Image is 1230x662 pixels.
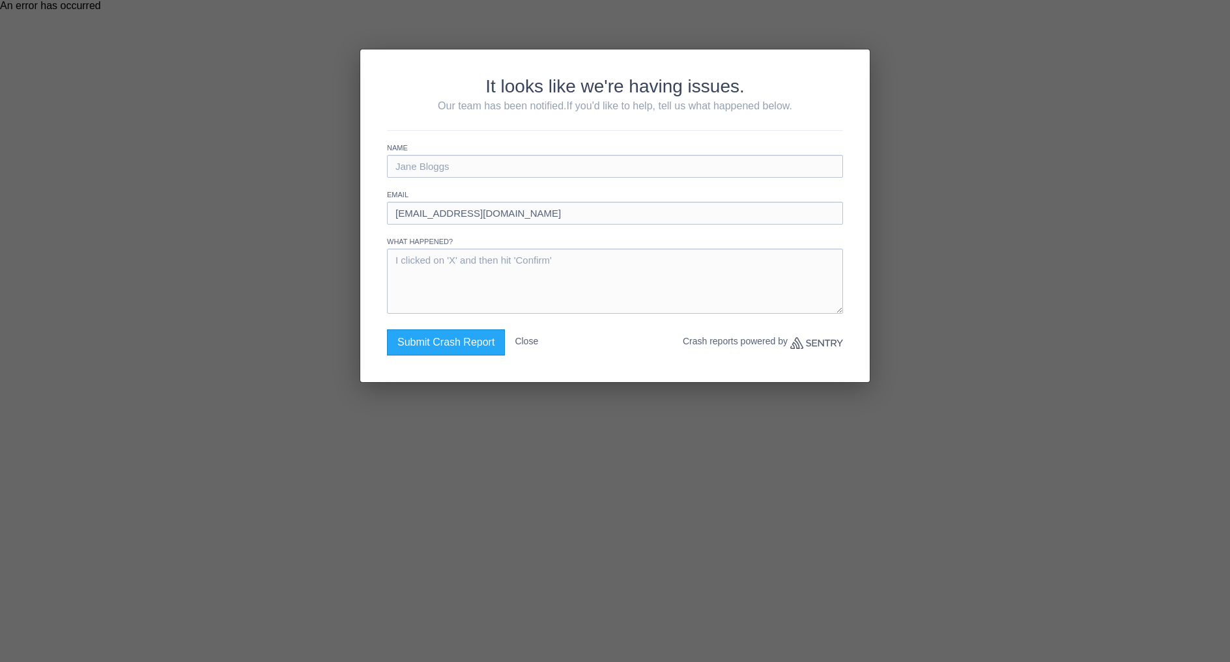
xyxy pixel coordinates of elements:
a: Sentry [790,337,843,349]
h2: It looks like we're having issues. [387,76,843,97]
label: Name [387,144,843,152]
button: Close [515,329,538,353]
p: Our team has been notified. [387,100,843,112]
span: If you'd like to help, tell us what happened below. [567,100,792,111]
label: Email [387,191,843,199]
input: Jane Bloggs [387,155,843,178]
p: Crash reports powered by [683,329,843,354]
input: jane@example.com [387,202,843,225]
label: What happened? [387,238,843,245]
button: Submit Crash Report [387,329,505,355]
